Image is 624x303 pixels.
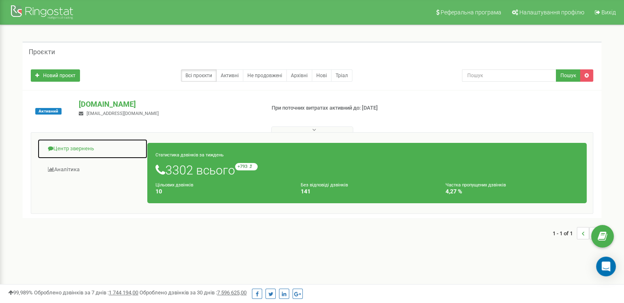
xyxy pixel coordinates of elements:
[109,289,138,296] u: 1 744 194,00
[272,104,403,112] p: При поточних витратах активний до: [DATE]
[181,69,217,82] a: Всі проєкти
[79,99,258,110] p: [DOMAIN_NAME]
[37,160,148,180] a: Аналiтика
[312,69,331,82] a: Нові
[331,69,352,82] a: Тріал
[301,182,348,188] small: Без відповіді дзвінків
[553,227,577,239] span: 1 - 1 of 1
[556,69,581,82] button: Пошук
[216,69,243,82] a: Активні
[155,163,578,177] h1: 3302 всього
[596,257,616,276] div: Open Intercom Messenger
[301,188,434,195] h4: 141
[155,188,288,195] h4: 10
[139,289,247,296] span: Оброблено дзвінків за 30 днів :
[462,69,556,82] input: Пошук
[34,289,138,296] span: Оброблено дзвінків за 7 днів :
[441,9,501,16] span: Реферальна програма
[37,139,148,159] a: Центр звернень
[155,152,224,158] small: Статистика дзвінків за тиждень
[553,219,601,248] nav: ...
[35,108,62,115] span: Активний
[217,289,247,296] u: 7 596 625,00
[235,163,258,170] small: +793
[87,111,159,116] span: [EMAIL_ADDRESS][DOMAIN_NAME]
[31,69,80,82] a: Новий проєкт
[29,48,55,56] h5: Проєкти
[155,182,193,188] small: Цільових дзвінків
[601,9,616,16] span: Вихід
[8,289,33,296] span: 99,989%
[446,188,578,195] h4: 4,27 %
[286,69,312,82] a: Архівні
[243,69,287,82] a: Не продовжені
[446,182,506,188] small: Частка пропущених дзвінків
[519,9,584,16] span: Налаштування профілю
